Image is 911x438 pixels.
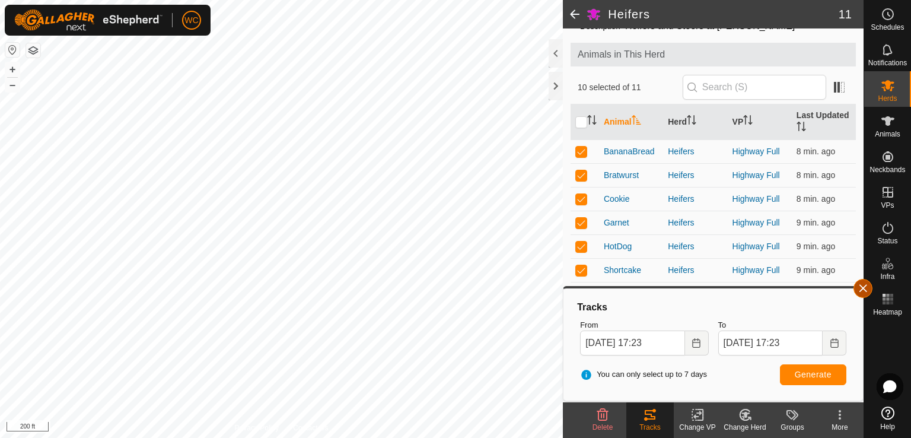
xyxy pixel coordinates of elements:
div: Heifers [668,193,722,205]
span: Cookie [604,193,630,205]
span: BananaBread [604,145,655,158]
span: Bratwurst [604,169,639,182]
div: More [816,422,864,433]
span: Animals in This Herd [578,47,849,62]
button: Choose Date [823,331,846,356]
a: Highway Full [732,170,780,180]
span: Aug 19, 2025, 5:15 PM [797,218,835,227]
h2: Heifers [608,7,839,21]
span: Generate [795,370,832,379]
div: Heifers [668,169,722,182]
a: Help [864,402,911,435]
th: Last Updated [792,104,856,140]
button: Reset Map [5,43,20,57]
a: Contact Us [293,423,328,433]
span: Animals [875,131,900,138]
span: Aug 19, 2025, 5:15 PM [797,242,835,251]
span: Infra [880,273,894,280]
p-sorticon: Activate to sort [587,117,597,126]
label: Description [580,22,620,31]
div: Change Herd [721,422,769,433]
input: Search (S) [683,75,826,100]
th: VP [728,104,792,140]
span: You can only select up to 7 days [580,369,707,380]
span: HotDog [604,240,632,253]
div: Heifers [668,217,722,229]
span: Aug 19, 2025, 5:15 PM [797,194,835,204]
button: Map Layers [26,43,40,58]
span: Herds [878,95,897,102]
a: Highway Full [732,194,780,204]
a: Highway Full [732,218,780,227]
div: Heifers [668,240,722,253]
div: Change VP [674,422,721,433]
button: + [5,62,20,77]
div: Groups [769,422,816,433]
span: 10 selected of 11 [578,81,683,94]
div: Heifers [668,264,722,277]
th: Herd [663,104,727,140]
button: – [5,78,20,92]
a: Highway Full [732,147,780,156]
span: Status [877,237,897,245]
span: Help [880,423,895,430]
p-sorticon: Activate to sort [632,117,641,126]
button: Choose Date [685,331,709,356]
span: Garnet [604,217,629,229]
span: VPs [881,202,894,209]
button: Generate [780,364,846,385]
a: Highway Full [732,242,780,251]
img: Gallagher Logo [14,9,163,31]
span: Heatmap [873,309,902,316]
span: Neckbands [869,166,905,173]
span: Notifications [868,59,907,66]
label: To [718,319,846,331]
span: 11 [839,5,852,23]
span: Delete [593,423,613,431]
p-sorticon: Activate to sort [743,117,753,126]
span: WC [184,14,198,27]
p-sorticon: Activate to sort [797,123,806,133]
div: Tracks [626,422,674,433]
span: Aug 19, 2025, 5:15 PM [797,170,835,180]
a: Privacy Policy [235,423,279,433]
p-sorticon: Activate to sort [687,117,696,126]
div: Heifers [668,145,722,158]
span: Aug 19, 2025, 5:15 PM [797,147,835,156]
th: Animal [599,104,663,140]
span: Shortcake [604,264,641,277]
span: Schedules [871,24,904,31]
div: Tracks [575,300,851,315]
label: From [580,319,708,331]
span: Aug 19, 2025, 5:15 PM [797,265,835,275]
a: Highway Full [732,265,780,275]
